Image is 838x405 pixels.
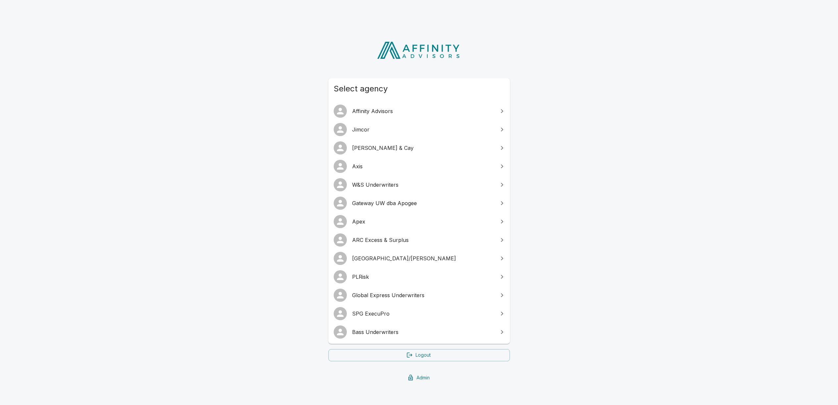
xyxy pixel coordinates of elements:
a: Jimcor [328,120,510,139]
span: Gateway UW dba Apogee [352,199,494,207]
a: Global Express Underwriters [328,286,510,304]
a: [GEOGRAPHIC_DATA]/[PERSON_NAME] [328,249,510,268]
span: ARC Excess & Surplus [352,236,494,244]
a: ARC Excess & Surplus [328,231,510,249]
span: Affinity Advisors [352,107,494,115]
a: Logout [328,349,510,361]
span: [GEOGRAPHIC_DATA]/[PERSON_NAME] [352,254,494,262]
span: W&S Underwriters [352,181,494,189]
span: Select agency [334,83,505,94]
a: Admin [328,372,510,384]
span: [PERSON_NAME] & Cay [352,144,494,152]
a: Gateway UW dba Apogee [328,194,510,212]
span: PLRisk [352,273,494,281]
span: SPG ExecuPro [352,310,494,318]
a: Axis [328,157,510,176]
span: Jimcor [352,126,494,133]
a: Affinity Advisors [328,102,510,120]
a: Apex [328,212,510,231]
span: Apex [352,218,494,226]
span: Bass Underwriters [352,328,494,336]
a: SPG ExecuPro [328,304,510,323]
a: Bass Underwriters [328,323,510,341]
a: PLRisk [328,268,510,286]
img: Affinity Advisors Logo [372,39,466,61]
span: Axis [352,162,494,170]
span: Global Express Underwriters [352,291,494,299]
a: W&S Underwriters [328,176,510,194]
a: [PERSON_NAME] & Cay [328,139,510,157]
